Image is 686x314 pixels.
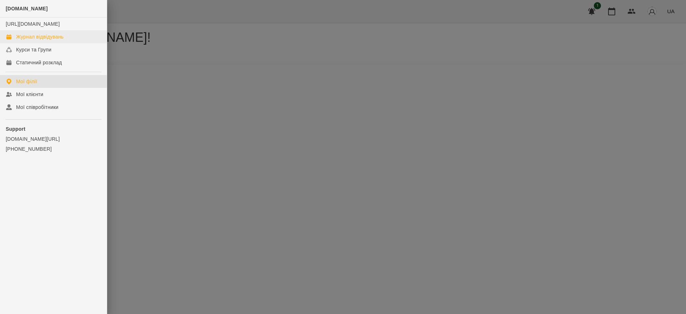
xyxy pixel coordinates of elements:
div: Мої філії [16,78,37,85]
p: Support [6,125,101,133]
div: Курси та Групи [16,46,51,53]
a: [URL][DOMAIN_NAME] [6,21,60,27]
a: [DOMAIN_NAME][URL] [6,135,101,143]
div: Журнал відвідувань [16,33,64,40]
span: [DOMAIN_NAME] [6,6,48,11]
div: Мої клієнти [16,91,43,98]
a: [PHONE_NUMBER] [6,145,101,153]
div: Мої співробітники [16,104,59,111]
div: Статичний розклад [16,59,62,66]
